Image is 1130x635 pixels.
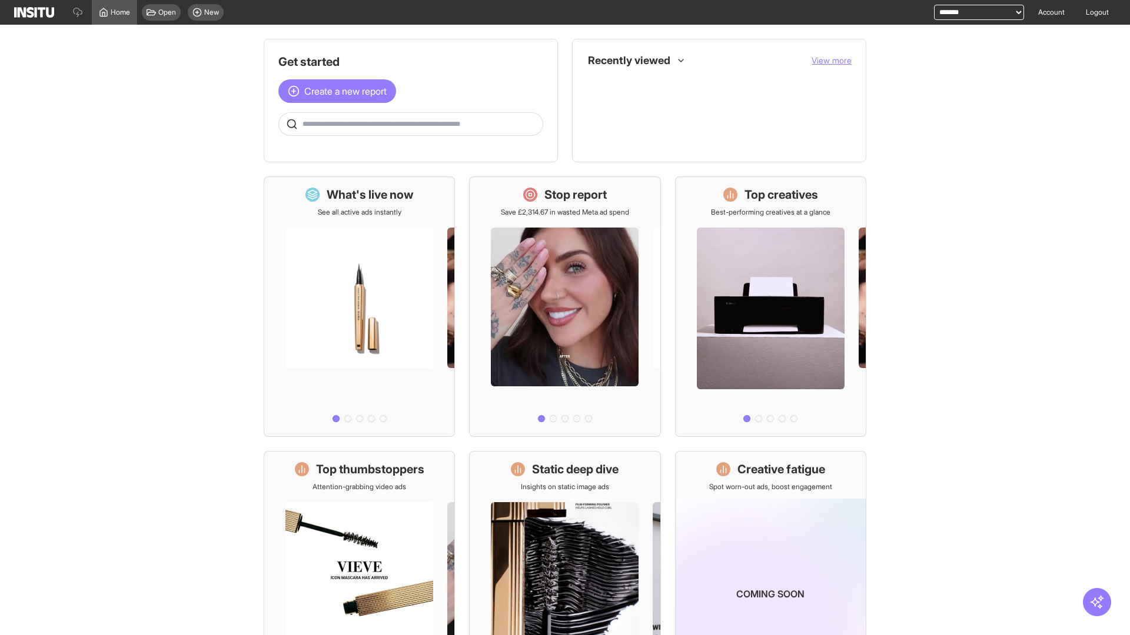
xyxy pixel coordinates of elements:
p: Insights on static image ads [521,482,609,492]
p: Best-performing creatives at a glance [711,208,830,217]
p: Save £2,314.67 in wasted Meta ad spend [501,208,629,217]
p: Attention-grabbing video ads [313,482,406,492]
h1: Get started [278,54,543,70]
span: Open [158,8,176,17]
p: See all active ads instantly [318,208,401,217]
img: Logo [14,7,54,18]
a: Top creativesBest-performing creatives at a glance [675,176,866,437]
span: View more [812,55,852,65]
h1: Top creatives [745,186,818,203]
a: What's live nowSee all active ads instantly [264,176,455,437]
button: View more [812,55,852,66]
h1: Stop report [544,186,607,203]
h1: Top thumbstoppers [316,461,424,477]
span: Create a new report [304,84,387,98]
h1: Static deep dive [532,461,619,477]
span: New [204,8,219,17]
a: Stop reportSave £2,314.67 in wasted Meta ad spend [469,176,660,437]
h1: What's live now [327,186,414,203]
button: Create a new report [278,79,396,103]
span: Home [111,8,130,17]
